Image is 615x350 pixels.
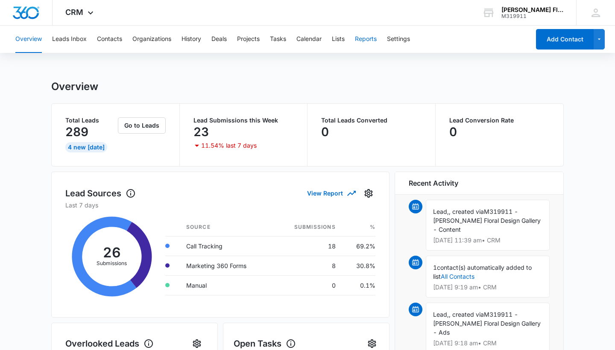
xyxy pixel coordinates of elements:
[179,256,273,275] td: Marketing 360 Forms
[272,275,342,295] td: 0
[409,178,458,188] h6: Recent Activity
[211,26,227,53] button: Deals
[272,236,342,256] td: 18
[355,26,377,53] button: Reports
[501,6,564,13] div: account name
[433,264,437,271] span: 1
[433,237,542,243] p: [DATE] 11:39 am • CRM
[449,311,484,318] span: , created via
[449,125,457,139] p: 0
[433,264,532,280] span: contact(s) automatically added to list
[433,311,541,336] span: M319911 - [PERSON_NAME] Floral Design Gallery - Ads
[179,275,273,295] td: Manual
[65,337,154,350] h1: Overlooked Leads
[132,26,171,53] button: Organizations
[65,125,88,139] p: 289
[270,26,286,53] button: Tasks
[201,143,257,149] p: 11.54% last 7 days
[234,337,296,350] h1: Open Tasks
[179,218,273,236] th: Source
[433,208,541,233] span: M319911 - [PERSON_NAME] Floral Design Gallery - Content
[15,26,42,53] button: Overview
[65,8,83,17] span: CRM
[321,125,329,139] p: 0
[449,117,550,123] p: Lead Conversion Rate
[272,256,342,275] td: 8
[362,187,375,200] button: Settings
[387,26,410,53] button: Settings
[343,275,375,295] td: 0.1%
[501,13,564,19] div: account id
[52,26,87,53] button: Leads Inbox
[343,218,375,236] th: %
[237,26,260,53] button: Projects
[193,125,209,139] p: 23
[321,117,422,123] p: Total Leads Converted
[118,122,166,129] a: Go to Leads
[65,201,375,210] p: Last 7 days
[441,273,474,280] a: All Contacts
[179,236,273,256] td: Call Tracking
[449,208,484,215] span: , created via
[343,236,375,256] td: 69.2%
[182,26,201,53] button: History
[296,26,322,53] button: Calendar
[307,186,355,201] button: View Report
[343,256,375,275] td: 30.8%
[97,26,122,53] button: Contacts
[65,117,116,123] p: Total Leads
[433,284,542,290] p: [DATE] 9:19 am • CRM
[433,311,449,318] span: Lead,
[536,29,594,50] button: Add Contact
[51,80,98,93] h1: Overview
[332,26,345,53] button: Lists
[65,187,136,200] h1: Lead Sources
[272,218,342,236] th: Submissions
[193,117,294,123] p: Lead Submissions this Week
[433,208,449,215] span: Lead,
[118,117,166,134] button: Go to Leads
[65,142,107,152] div: 4 New [DATE]
[433,340,542,346] p: [DATE] 9:18 am • CRM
